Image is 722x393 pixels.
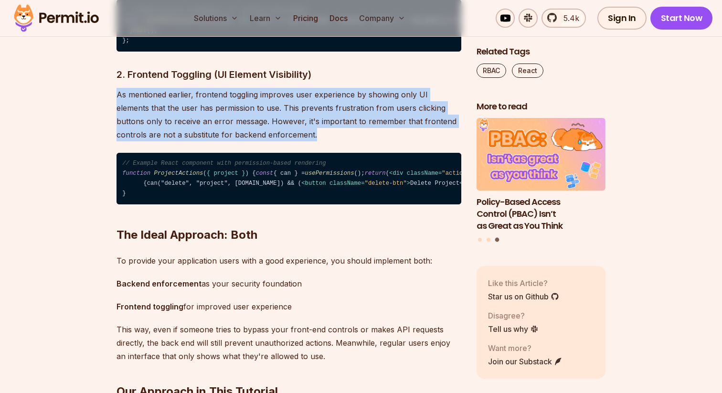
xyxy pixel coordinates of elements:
[301,180,410,187] span: < = >
[477,118,605,232] a: Policy-Based Access Control (PBAC) Isn’t as Great as You ThinkPolicy-Based Access Control (PBAC) ...
[10,2,103,34] img: Permit logo
[122,160,326,167] span: // Example React component with permission-based rendering
[117,254,461,267] p: To provide your application users with a good experience, you should implement both:
[541,9,586,28] a: 5.4k
[459,180,491,187] span: </ >
[393,170,403,177] span: div
[329,180,361,187] span: className
[365,180,407,187] span: "delete-btn"
[289,9,322,28] a: Pricing
[117,67,461,82] h3: 2. Frontend Toggling (UI Element Visibility)
[487,238,490,242] button: Go to slide 2
[117,189,461,243] h2: The Ideal Approach: Both
[488,342,563,354] p: Want more?
[154,170,203,177] span: ProjectActions
[305,180,326,187] span: button
[207,170,245,177] span: { project }
[117,302,183,311] strong: Frontend toggling
[256,170,274,177] span: const
[117,300,461,313] p: for improved user experience
[477,118,605,191] img: Policy-Based Access Control (PBAC) Isn’t as Great as You Think
[246,9,286,28] button: Learn
[488,291,559,302] a: Star us on Github
[495,238,499,242] button: Go to slide 3
[597,7,647,30] a: Sign In
[442,170,473,177] span: "actions"
[477,64,506,78] a: RBAC
[478,238,482,242] button: Go to slide 1
[117,88,461,141] p: As mentioned earlier, frontend toggling improves user experience by showing only UI elements that...
[122,170,150,177] span: function
[117,279,202,288] strong: Backend enforcement
[117,277,461,290] p: as your security foundation
[477,196,605,232] h3: Policy-Based Access Control (PBAC) Isn’t as Great as You Think
[650,7,713,30] a: Start Now
[488,310,539,321] p: Disagree?
[477,118,605,244] div: Posts
[326,9,351,28] a: Docs
[117,153,461,205] code: ( ) { { can } = (); ( ); }
[365,170,386,177] span: return
[355,9,409,28] button: Company
[477,101,605,113] h2: More to read
[477,46,605,58] h2: Related Tags
[488,323,539,335] a: Tell us why
[117,323,461,363] p: This way, even if someone tries to bypass your front-end controls or makes API requests directly,...
[407,170,438,177] span: className
[190,9,242,28] button: Solutions
[558,12,579,24] span: 5.4k
[488,356,563,367] a: Join our Substack
[389,170,477,177] span: < = >
[477,118,605,232] li: 3 of 3
[305,170,354,177] span: usePermissions
[488,277,559,289] p: Like this Article?
[512,64,543,78] a: React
